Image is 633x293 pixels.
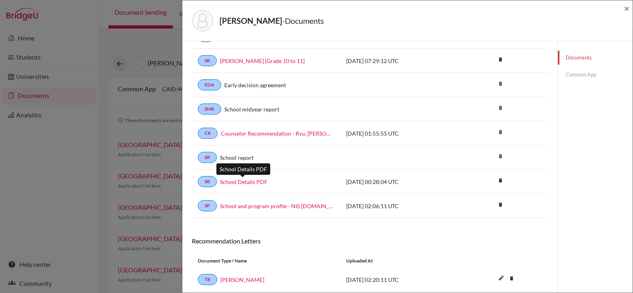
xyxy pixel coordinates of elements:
a: Documents [558,51,633,65]
i: delete [495,54,506,65]
a: Counselor Recommendation - Ryu, [PERSON_NAME] ([PERSON_NAME]) [221,129,334,138]
a: SR [198,55,217,66]
strong: [PERSON_NAME] [220,16,282,25]
i: delete [495,174,506,186]
button: Close [624,4,629,13]
a: SR [198,152,217,163]
a: School report [220,153,254,162]
i: delete [495,150,506,162]
a: EDA [198,79,221,90]
a: School Details PDF [220,178,267,186]
a: delete [495,200,506,211]
a: [PERSON_NAME] [220,276,264,284]
a: delete [506,274,517,284]
div: [DATE] 01:55:55 UTC [340,129,459,138]
div: Document Type / Name [192,257,340,264]
i: delete [495,199,506,211]
div: School Details PDF [216,163,270,175]
a: delete [495,176,506,186]
i: edit [495,272,508,284]
i: delete [506,272,517,284]
div: Uploaded at [340,257,459,264]
i: delete [495,126,506,138]
a: Common App [558,68,633,82]
span: [DATE] 02:20:11 UTC [346,276,399,283]
a: delete [495,55,506,65]
i: delete [495,78,506,90]
i: delete [495,102,506,114]
div: [DATE] 07:29:12 UTC [340,57,459,65]
button: edit [495,273,508,285]
div: [DATE] 02:06:11 UTC [340,202,459,210]
span: - Documents [282,16,324,25]
a: School midyear report [224,105,279,113]
a: SMR [198,103,221,115]
a: SR [198,176,217,187]
h6: Recommendation Letters [192,237,548,245]
a: TR [198,274,217,285]
a: CR [198,128,218,139]
div: [DATE] 00:28:04 UTC [340,178,459,186]
span: × [624,2,629,14]
a: Early decision agreement [224,81,286,89]
a: School and program profile - NIS [DOMAIN_NAME]_wide [220,202,334,210]
a: [PERSON_NAME] [Grade 10 to 11] [220,57,305,65]
a: SP [198,200,217,211]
